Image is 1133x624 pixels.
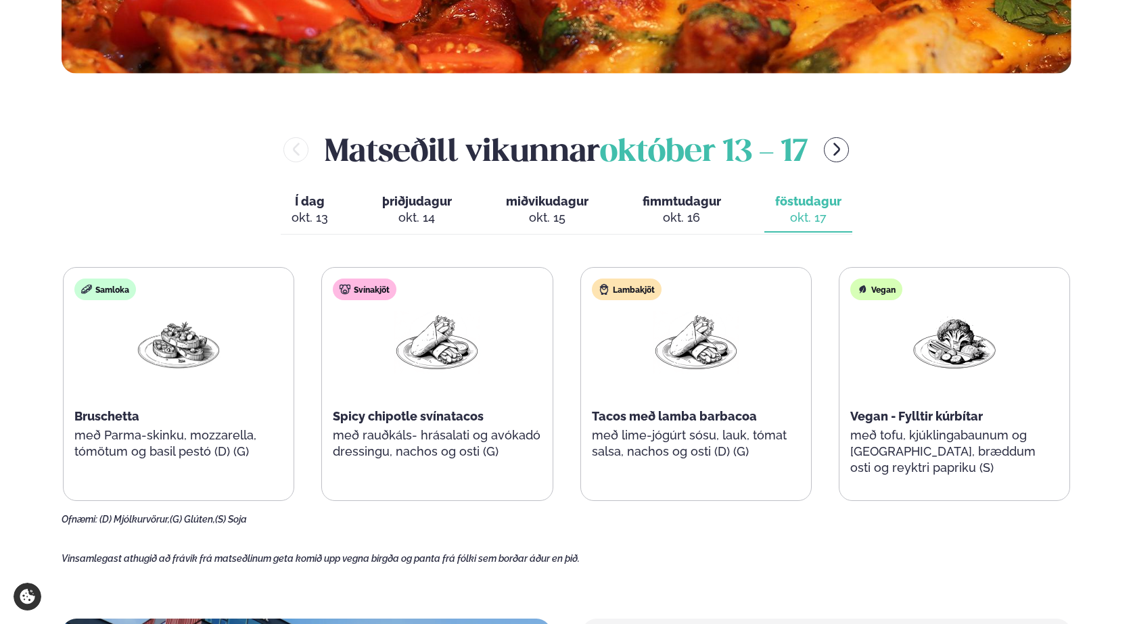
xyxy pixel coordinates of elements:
span: (S) Soja [215,514,247,525]
button: föstudagur okt. 17 [764,188,852,233]
span: þriðjudagur [382,194,452,208]
span: fimmtudagur [643,194,721,208]
span: Bruschetta [74,409,139,423]
span: miðvikudagur [506,194,588,208]
img: sandwich-new-16px.svg [81,284,92,295]
img: Vegan.svg [857,284,868,295]
img: Lamb.svg [599,284,609,295]
div: Samloka [74,279,136,300]
span: Í dag [292,193,328,210]
p: með Parma-skinku, mozzarella, tómötum og basil pestó (D) (G) [74,427,283,460]
span: (D) Mjólkurvörur, [99,514,170,525]
button: fimmtudagur okt. 16 [632,188,732,233]
img: Vegan.png [911,311,998,374]
div: okt. 13 [292,210,328,226]
p: með lime-jógúrt sósu, lauk, tómat salsa, nachos og osti (D) (G) [592,427,800,460]
span: Vinsamlegast athugið að frávik frá matseðlinum geta komið upp vegna birgða og panta frá fólki sem... [62,553,580,564]
span: föstudagur [775,194,841,208]
span: Vegan - Fylltir kúrbítar [850,409,983,423]
img: pork.svg [340,284,350,295]
div: Lambakjöt [592,279,662,300]
span: (G) Glúten, [170,514,215,525]
div: okt. 17 [775,210,841,226]
img: Wraps.png [653,311,739,374]
p: með rauðkáls- hrásalati og avókadó dressingu, nachos og osti (G) [333,427,541,460]
button: Í dag okt. 13 [281,188,339,233]
h2: Matseðill vikunnar [325,128,808,172]
button: þriðjudagur okt. 14 [371,188,463,233]
img: Bruschetta.png [135,311,222,375]
button: menu-btn-left [283,137,308,162]
p: með tofu, kjúklingabaunum og [GEOGRAPHIC_DATA], bræddum osti og reyktri papriku (S) [850,427,1059,476]
div: Svínakjöt [333,279,396,300]
a: Cookie settings [14,583,41,610]
div: okt. 15 [506,210,588,226]
span: Tacos með lamba barbacoa [592,409,757,423]
img: Wraps.png [394,311,480,374]
div: okt. 14 [382,210,452,226]
button: menu-btn-right [824,137,849,162]
span: Ofnæmi: [62,514,97,525]
div: okt. 16 [643,210,721,226]
span: október 13 - 17 [600,138,808,168]
button: miðvikudagur okt. 15 [495,188,599,233]
div: Vegan [850,279,902,300]
span: Spicy chipotle svínatacos [333,409,484,423]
